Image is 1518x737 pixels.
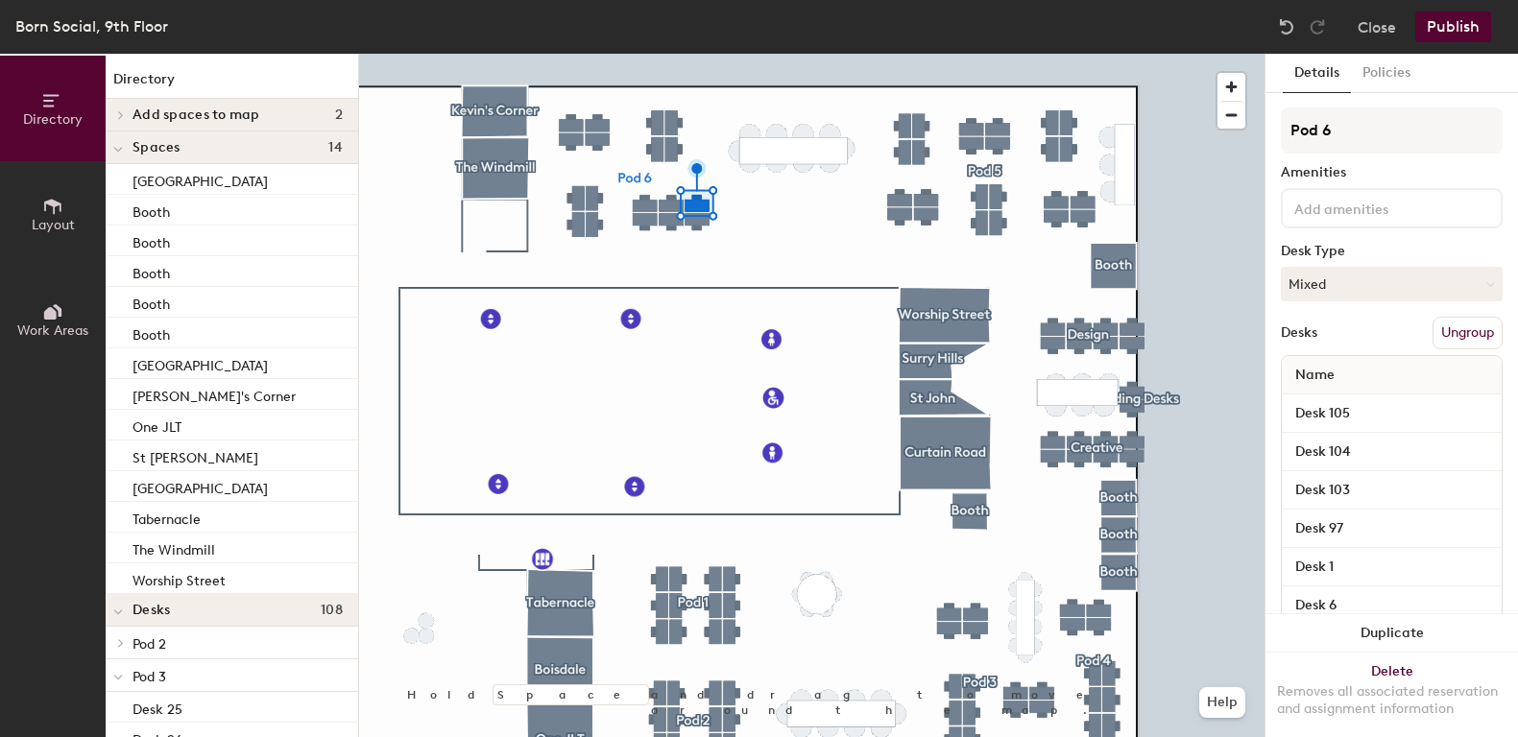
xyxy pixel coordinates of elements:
[133,567,226,589] p: Worship Street
[1286,477,1498,504] input: Unnamed desk
[335,107,343,123] span: 2
[133,669,166,685] span: Pod 3
[133,352,268,374] p: [GEOGRAPHIC_DATA]
[1433,317,1503,349] button: Ungroup
[328,140,343,155] span: 14
[1286,439,1498,465] input: Unnamed desk
[321,603,343,618] span: 108
[133,696,182,718] p: Desk 25
[133,636,166,653] span: Pod 2
[133,475,268,497] p: [GEOGRAPHIC_DATA]
[23,111,83,128] span: Directory
[133,414,181,436] p: One JLT
[1265,614,1518,653] button: Duplicate
[133,383,296,405] p: [PERSON_NAME]'s Corner
[133,506,201,528] p: Tabernacle
[1265,653,1518,737] button: DeleteRemoves all associated reservation and assignment information
[1281,325,1317,341] div: Desks
[133,229,170,251] p: Booth
[1286,554,1498,581] input: Unnamed desk
[15,14,168,38] div: Born Social, 9th Floor
[133,444,258,466] p: St [PERSON_NAME]
[133,603,170,618] span: Desks
[1281,267,1503,301] button: Mixed
[1286,400,1498,427] input: Unnamed desk
[1308,17,1327,36] img: Redo
[1358,12,1396,42] button: Close
[1277,683,1506,718] div: Removes all associated reservation and assignment information
[133,107,260,123] span: Add spaces to map
[1351,54,1422,93] button: Policies
[133,291,170,313] p: Booth
[1281,165,1503,180] div: Amenities
[32,217,75,233] span: Layout
[1286,515,1498,542] input: Unnamed desk
[17,322,88,339] span: Work Areas
[133,536,215,559] p: The Windmill
[133,260,170,282] p: Booth
[133,199,170,221] p: Booth
[133,321,170,344] p: Booth
[133,168,268,190] p: [GEOGRAPHIC_DATA]
[1199,687,1245,718] button: Help
[133,140,181,155] span: Spaces
[1283,54,1351,93] button: Details
[1286,592,1498,619] input: Unnamed desk
[1277,17,1296,36] img: Undo
[106,69,358,99] h1: Directory
[1281,244,1503,259] div: Desk Type
[1286,358,1344,392] span: Name
[1290,196,1463,219] input: Add amenities
[1415,12,1491,42] button: Publish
